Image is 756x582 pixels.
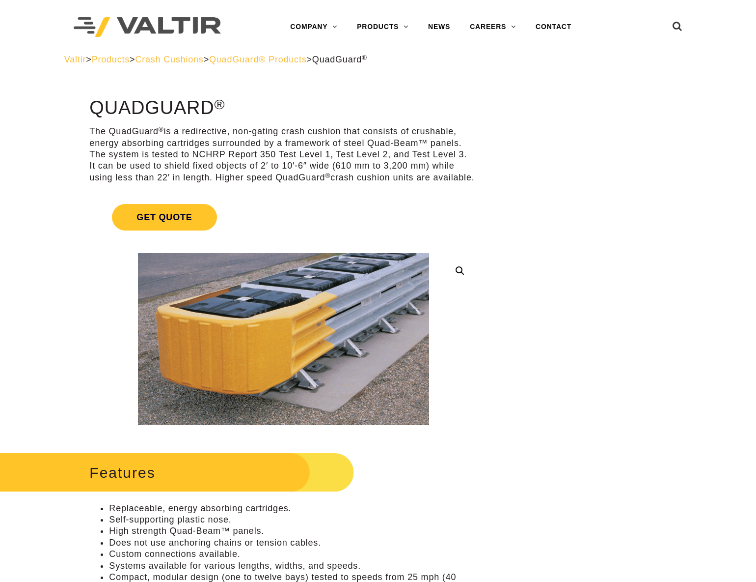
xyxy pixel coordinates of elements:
[109,514,477,525] li: Self-supporting plastic nose.
[89,98,477,118] h1: QuadGuard
[92,55,130,64] a: Products
[347,17,418,37] a: PRODUCTS
[418,17,460,37] a: NEWS
[451,262,469,280] a: 🔍
[109,549,477,560] li: Custom connections available.
[209,55,307,64] a: QuadGuard® Products
[64,54,692,65] div: > > > >
[109,503,477,514] li: Replaceable, energy absorbing cartridges.
[89,192,477,242] a: Get Quote
[109,525,477,537] li: High strength Quad-Beam™ panels.
[215,96,225,112] sup: ®
[135,55,203,64] a: Crash Cushions
[89,126,477,183] p: The QuadGuard is a redirective, non-gating crash cushion that consists of crushable, energy absor...
[460,17,526,37] a: CAREERS
[109,560,477,572] li: Systems available for various lengths, widths, and speeds.
[362,54,367,61] sup: ®
[74,17,221,37] img: Valtir
[312,55,367,64] span: QuadGuard
[159,126,164,133] sup: ®
[325,172,330,179] sup: ®
[112,204,216,231] span: Get Quote
[280,17,347,37] a: COMPANY
[526,17,581,37] a: CONTACT
[64,55,86,64] a: Valtir
[109,537,477,549] li: Does not use anchoring chains or tension cables.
